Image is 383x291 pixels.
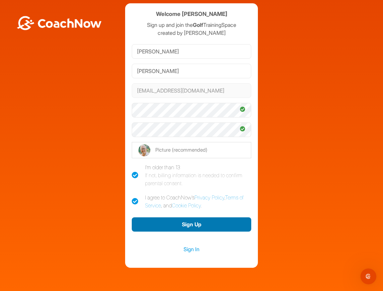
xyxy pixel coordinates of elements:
[172,202,201,209] a: Cookie Policy
[132,83,251,98] input: Email
[16,16,102,30] img: BwLJSsUCoWCh5upNqxVrqldRgqLPVwmV24tXu5FoVAoFEpwwqQ3VIfuoInZCoVCoTD4vwADAC3ZFMkVEQFDAAAAAElFTkSuQmCC
[132,193,251,209] label: I agree to CoachNow's , , and .
[156,10,227,18] h4: Welcome [PERSON_NAME]
[145,163,251,187] div: I'm older than 13
[132,29,251,37] p: created by [PERSON_NAME]
[132,64,251,78] input: Last Name
[360,268,376,284] iframe: Intercom live chat
[145,194,244,209] a: Terms of Service
[132,217,251,232] button: Sign Up
[145,171,251,187] div: If not, billing information is needed to confirm parental consent.
[194,194,224,201] a: Privacy Policy
[132,21,251,29] p: Sign up and join the TrainingSpace
[132,44,251,59] input: First Name
[132,245,251,254] a: Sign In
[193,22,203,28] strong: Golf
